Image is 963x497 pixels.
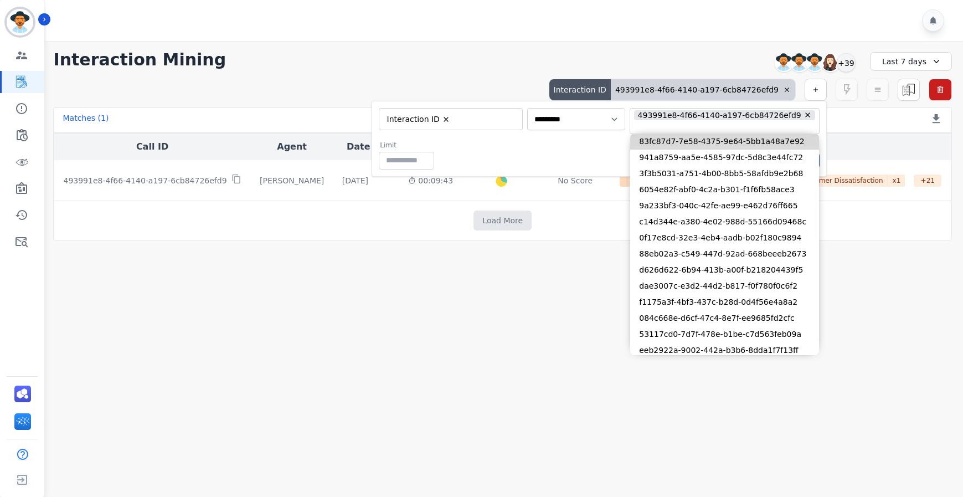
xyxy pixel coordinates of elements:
li: 6054e82f-abf0-4c2a-b301-f1f6fb58ace3 [630,182,819,198]
div: 00:09:43 [408,175,454,186]
div: + 21 [914,175,941,187]
div: Matches ( 1 ) [63,112,109,128]
button: Remove Interaction ID [442,115,450,124]
p: 493991e8-4f66-4140-a197-6cb84726efd9 [63,175,226,186]
h1: Interaction Mining [53,50,226,70]
span: Customer Dissatisfaction [796,175,888,187]
li: 83fc87d7-7e58-4375-9e64-5bb1a48a7e92 [630,134,819,150]
button: Remove 493991e8-4f66-4140-a197-6cb84726efd9 [804,111,812,119]
li: 88eb02a3-c549-447d-92ad-668beeeb2673 [630,246,819,262]
li: Interaction ID [383,114,454,125]
li: c14d344e-a380-4e02-988d-55166d09468c [630,214,819,230]
div: +39 [837,53,856,72]
label: Limit [380,141,434,150]
span: x 1 [888,175,905,187]
button: Call ID [136,140,168,153]
ul: selected options [382,112,516,126]
ul: selected options [632,109,817,134]
li: 084c668e-d6cf-47c4-8e7f-ee9685fd2cfc [630,310,819,326]
div: No Score [558,175,593,186]
div: Last 7 days [870,52,952,71]
button: Date [347,140,386,153]
li: 9a233bf3-040c-42fe-ae99-e462d76ff665 [630,198,819,214]
li: d626d622-6b94-413b-a00f-b218204439f5 [630,262,819,278]
li: dae3007c-e3d2-44d2-b817-f0f780f0c6f2 [630,278,819,294]
div: [DATE] [342,175,368,186]
li: 3f3b5031-a751-4b00-8bb5-58afdb9e2b68 [630,166,819,182]
li: eeb2922a-9002-442a-b3b6-8dda1f7f13ff [630,342,819,358]
li: 941a8759-aa5e-4585-97dc-5d8c3e44fc72 [630,150,819,166]
li: 493991e8-4f66-4140-a197-6cb84726efd9 [634,110,815,121]
div: Interaction ID [549,79,611,100]
button: Load More [473,211,532,230]
li: 53117cd0-7d7f-478e-b1be-c7d563feb09a [630,326,819,342]
li: 0f17e8cd-32e3-4eb4-aadb-b02f180c9894 [630,230,819,246]
button: Agent [277,140,307,153]
div: 493991e8-4f66-4140-a197-6cb84726efd9 [611,79,795,100]
img: Bordered avatar [7,9,33,35]
span: ce_dissatisfactionlanguage [629,175,728,187]
div: [PERSON_NAME] [260,175,325,186]
li: f1175a3f-4bf3-437c-b28d-0d4f56e4a8a2 [630,294,819,310]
